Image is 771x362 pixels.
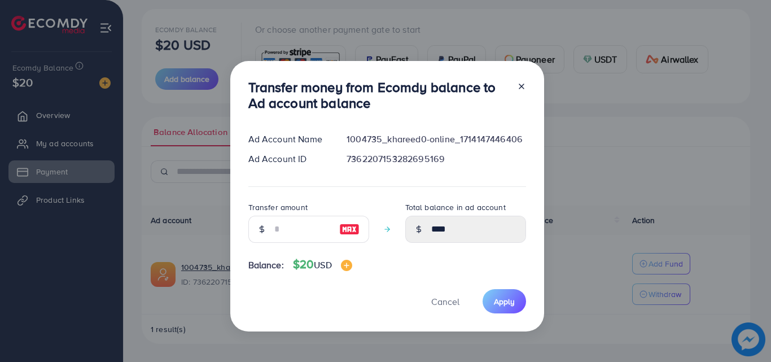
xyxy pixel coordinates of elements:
[494,296,515,307] span: Apply
[248,259,284,272] span: Balance:
[248,79,508,112] h3: Transfer money from Ecomdy balance to Ad account balance
[293,258,352,272] h4: $20
[239,152,338,165] div: Ad Account ID
[338,152,535,165] div: 7362207153282695169
[431,295,459,308] span: Cancel
[405,202,506,213] label: Total balance in ad account
[483,289,526,313] button: Apply
[417,289,474,313] button: Cancel
[341,260,352,271] img: image
[239,133,338,146] div: Ad Account Name
[339,223,360,236] img: image
[314,259,331,271] span: USD
[338,133,535,146] div: 1004735_khareed0-online_1714147446406
[248,202,308,213] label: Transfer amount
